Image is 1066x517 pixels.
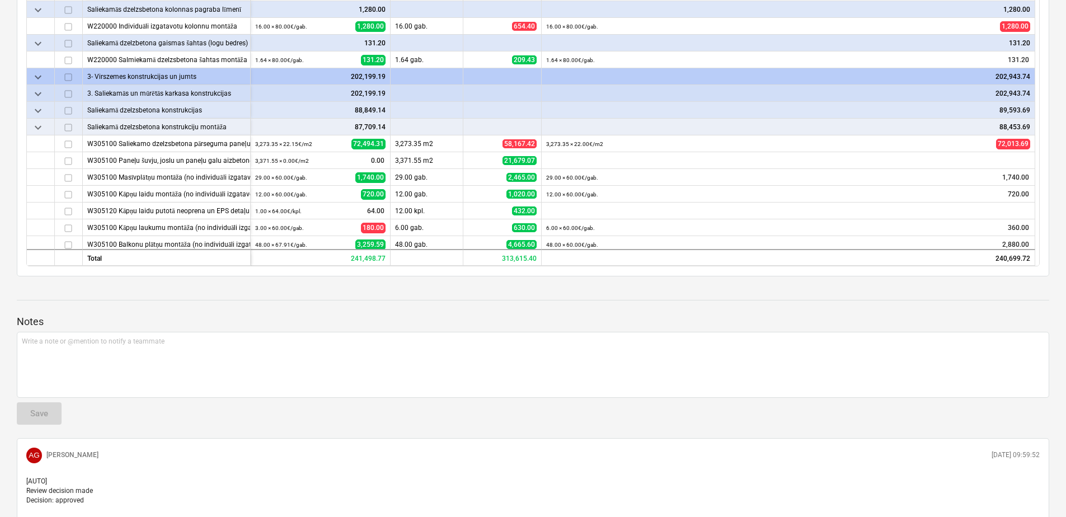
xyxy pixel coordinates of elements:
[546,191,598,198] small: 12.00 × 60.00€ / gab.
[1007,190,1030,199] span: 720.00
[87,1,246,17] div: Saliekamās dzelzsbetona kolonnas pagraba līmenī
[255,68,386,85] div: 202,199.19
[1007,55,1030,65] span: 131.20
[255,102,386,119] div: 88,849.14
[512,223,537,232] span: 630.00
[391,169,463,186] div: 29.00 gab.
[255,141,312,147] small: 3,273.35 × 22.15€ / m2
[366,206,386,216] span: 64.00
[46,450,98,460] p: [PERSON_NAME]
[87,219,246,236] div: W305100 Kāpņu laukumu montāža (no individuāli izgatavotiem saliekamā dzelzsbetona elementiem)
[546,102,1030,119] div: 89,593.69
[503,139,537,148] span: 58,167.42
[992,450,1040,460] p: [DATE] 09:59:52
[87,203,246,219] div: W305120 Kāpņu laidu putotā neoprena un EPS detaļu piegāde un montāža objektā
[1000,21,1030,32] span: 1,280.00
[391,186,463,203] div: 12.00 gab.
[17,315,1049,328] p: Notes
[1010,463,1066,517] iframe: Chat Widget
[255,85,386,102] div: 202,199.19
[31,3,45,17] span: keyboard_arrow_down
[512,206,537,215] span: 432.00
[31,104,45,117] span: keyboard_arrow_down
[255,35,386,51] div: 131.20
[255,242,307,248] small: 48.00 × 67.91€ / gab.
[83,250,251,266] div: Total
[546,119,1030,135] div: 88,453.69
[255,119,386,135] div: 87,709.14
[546,85,1030,102] div: 202,943.74
[87,85,246,101] div: 3. Saliekamās un mūrētās karkasa konstrukcijas
[546,141,603,147] small: 3,273.35 × 22.00€ / m2
[512,55,537,64] span: 209.43
[251,250,391,266] div: 241,498.77
[255,225,304,231] small: 3.00 × 60.00€ / gab.
[87,169,246,185] div: W305100 Masīvplātņu montāža (no individuāli izgatavotiem saliekamā dzelzsbetona elementiem)
[31,37,45,50] span: keyboard_arrow_down
[31,70,45,84] span: keyboard_arrow_down
[87,102,246,118] div: Saliekamā dzelzsbetona konstrukcijas
[26,448,42,463] div: Arturs Gorenko
[370,156,386,166] span: 0.00
[391,152,463,169] div: 3,371.55 m2
[506,173,537,182] span: 2,465.00
[351,139,386,149] span: 72,494.31
[506,190,537,199] span: 1,020.00
[546,68,1030,85] div: 202,943.74
[391,51,463,68] div: 1.64 gab.
[87,119,246,135] div: Saliekamā dzelzsbetona konstrukciju montāža
[255,1,386,18] div: 1,280.00
[361,189,386,200] span: 720.00
[542,250,1035,266] div: 240,699.72
[1001,173,1030,182] span: 1,740.00
[503,156,537,165] span: 21,679.07
[391,203,463,219] div: 12.00 kpl.
[31,121,45,134] span: keyboard_arrow_down
[546,35,1030,51] div: 131.20
[546,225,595,231] small: 6.00 × 60.00€ / gab.
[255,175,307,181] small: 29.00 × 60.00€ / gab.
[361,223,386,233] span: 180.00
[391,236,463,253] div: 48.00 gab.
[1007,223,1030,233] span: 360.00
[512,22,537,31] span: 654.40
[255,208,302,214] small: 1.00 × 64.00€ / kpl.
[87,152,246,168] div: W305100 Paneļu šuvju, joslu un paneļu galu aizbetonēšana, t.sk.veidņošana, stiegrošana, betonēšan...
[391,18,463,35] div: 16.00 gab.
[87,35,246,51] div: Saliekamā dzelzbetona gaismas šahtas (logu bedres)
[87,18,246,34] div: W220000 Individuāli izgatavotu kolonnu montāža
[546,242,598,248] small: 48.00 × 60.00€ / gab.
[391,135,463,152] div: 3,273.35 m2
[29,451,40,459] span: AG
[546,23,598,30] small: 16.00 × 80.00€ / gab.
[87,236,246,252] div: W305100 Balkonu plātņu montāža (no individuāli izgatavotiem saliekamā dzelzsbetona elementiem)
[361,55,386,65] span: 131.20
[1001,240,1030,250] span: 2,880.00
[506,240,537,249] span: 4,665.60
[255,57,304,63] small: 1.64 × 80.00€ / gab.
[255,191,307,198] small: 12.00 × 60.00€ / gab.
[546,1,1030,18] div: 1,280.00
[996,139,1030,149] span: 72,013.69
[87,135,246,152] div: W305100 Saliekamo dzelzsbetona pārseguma paneļu montāža
[31,87,45,101] span: keyboard_arrow_down
[87,68,246,84] div: 3- Virszemes konstrukcijas un jumts
[355,239,386,250] span: 3,259.59
[87,186,246,202] div: W305100 Kāpņu laidu montāža (no individuāli izgatavotiem saliekamā dzelzsbetona elementiem)
[255,158,309,164] small: 3,371.55 × 0.00€ / m2
[391,219,463,236] div: 6.00 gab.
[463,250,542,266] div: 313,615.40
[546,175,598,181] small: 29.00 × 60.00€ / gab.
[255,23,307,30] small: 16.00 × 80.00€ / gab.
[355,21,386,32] span: 1,280.00
[26,477,93,504] span: [AUTO] Review decision made Decision: approved
[355,172,386,183] span: 1,740.00
[87,51,246,68] div: W220000 Salmiekamā dzelzsbetona šahtas montāža
[546,57,595,63] small: 1.64 × 80.00€ / gab.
